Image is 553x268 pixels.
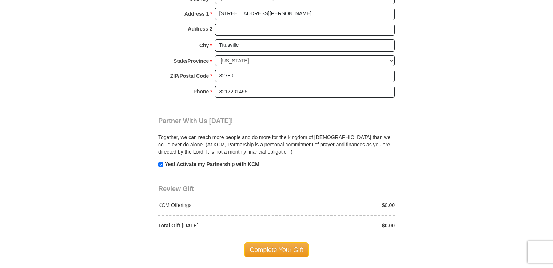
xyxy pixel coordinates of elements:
strong: ZIP/Postal Code [170,71,209,81]
span: Partner With Us [DATE]! [158,117,233,125]
div: $0.00 [276,222,399,229]
p: Together, we can reach more people and do more for the kingdom of [DEMOGRAPHIC_DATA] than we coul... [158,134,395,155]
div: $0.00 [276,202,399,209]
div: Total Gift [DATE] [155,222,277,229]
strong: State/Province [174,56,209,66]
strong: Phone [194,86,209,97]
strong: City [199,40,209,50]
strong: Yes! Activate my Partnership with KCM [165,161,259,167]
strong: Address 2 [188,24,212,34]
span: Complete Your Gift [244,242,309,257]
span: Review Gift [158,185,194,192]
strong: Address 1 [184,9,209,19]
div: KCM Offerings [155,202,277,209]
